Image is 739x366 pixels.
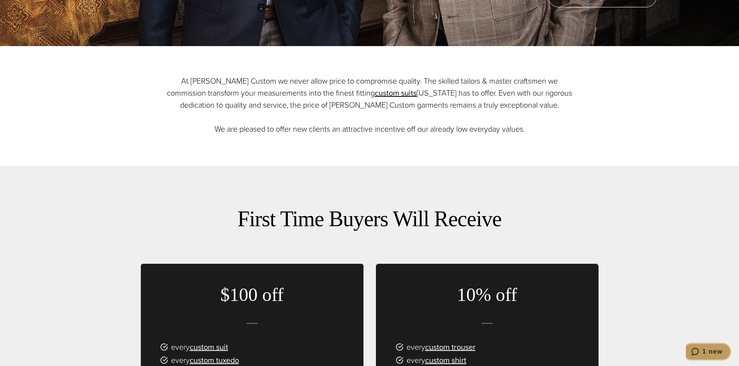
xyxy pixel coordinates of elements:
[141,284,363,306] h3: $100 off
[376,284,598,306] h3: 10% off
[425,341,476,353] a: custom trouser
[425,354,466,366] a: custom shirt
[190,341,228,353] a: custom suit
[375,87,417,99] a: custom suits
[190,354,239,366] a: custom tuxedo
[407,341,476,353] span: every
[171,341,228,353] span: every
[141,205,599,233] h2: First Time Buyers Will Receive
[686,343,731,362] iframe: Opens a widget where you can chat to one of our agents
[164,75,575,135] p: At [PERSON_NAME] Custom we never allow price to compromise quality. The skilled tailors & master ...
